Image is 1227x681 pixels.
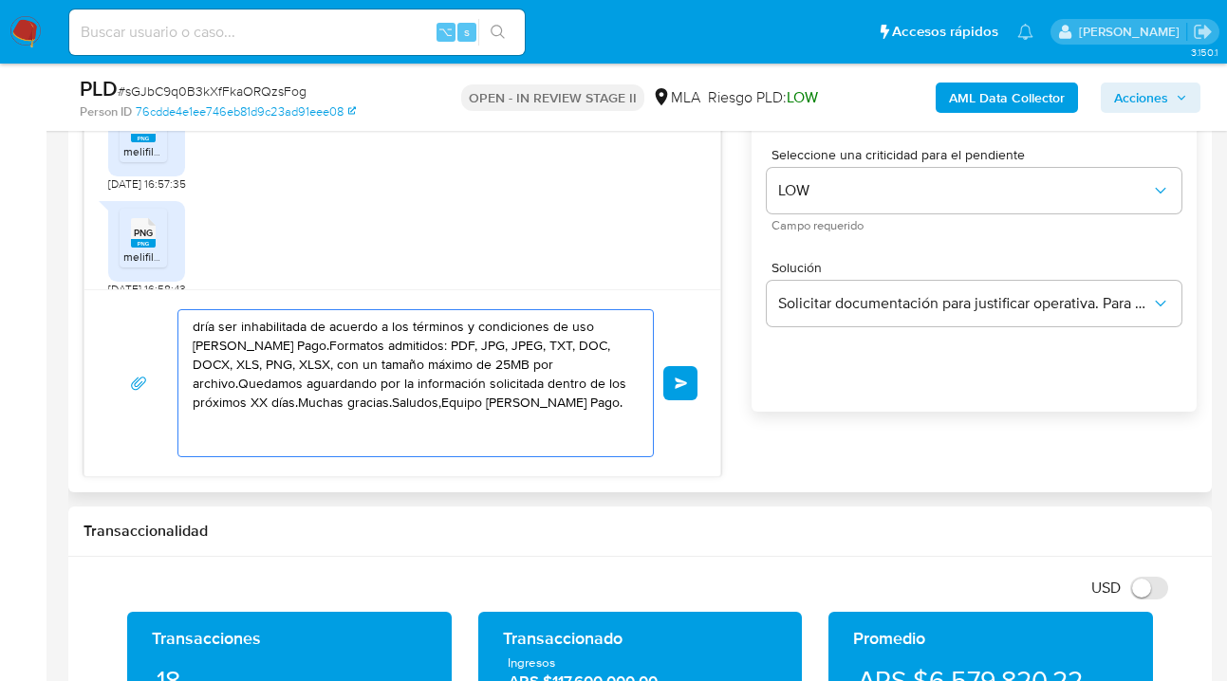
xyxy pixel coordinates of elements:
span: # sGJbC9q0B3kXfFkaORQzsFog [118,82,307,101]
div: MLA [652,87,700,108]
button: Enviar [663,366,697,400]
b: PLD [80,73,118,103]
span: melifile7215530500886836190.png [123,143,303,159]
span: Enviar [675,377,688,389]
span: melifile7798675988435905203.png [123,248,307,265]
span: Campo requerido [772,221,1186,230]
span: Solicitar documentación para justificar operativa. Para Personas Físicas. [778,294,1151,313]
textarea: dría ser inhabilitada de acuerdo a los términos y condiciones de uso [PERSON_NAME] Pago.Formatos ... [193,310,629,456]
b: Person ID [80,103,132,120]
span: Solución [772,261,1186,274]
button: AML Data Collector [936,83,1078,113]
span: PNG [134,121,153,134]
span: Riesgo PLD: [708,87,818,108]
p: OPEN - IN REVIEW STAGE II [461,84,644,111]
input: Buscar usuario o caso... [69,20,525,45]
button: Solicitar documentación para justificar operativa. Para Personas Físicas. [767,281,1181,326]
button: search-icon [478,19,517,46]
p: juanpablo.jfernandez@mercadolibre.com [1079,23,1186,41]
button: Acciones [1101,83,1200,113]
span: [DATE] 16:58:43 [108,282,186,297]
span: Accesos rápidos [892,22,998,42]
span: [DATE] 16:57:35 [108,176,186,192]
a: Salir [1193,22,1213,42]
span: Acciones [1114,83,1168,113]
span: s [464,23,470,41]
button: LOW [767,168,1181,213]
h1: Transaccionalidad [84,522,1197,541]
span: LOW [778,181,1151,200]
span: PNG [134,227,153,239]
span: 3.150.1 [1191,45,1218,60]
span: ⌥ [438,23,453,41]
span: Seleccione una criticidad para el pendiente [772,148,1186,161]
a: 76cdde4e1ee746eb81d9c23ad91eee08 [136,103,356,120]
span: LOW [787,86,818,108]
a: Notificaciones [1017,24,1033,40]
b: AML Data Collector [949,83,1065,113]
